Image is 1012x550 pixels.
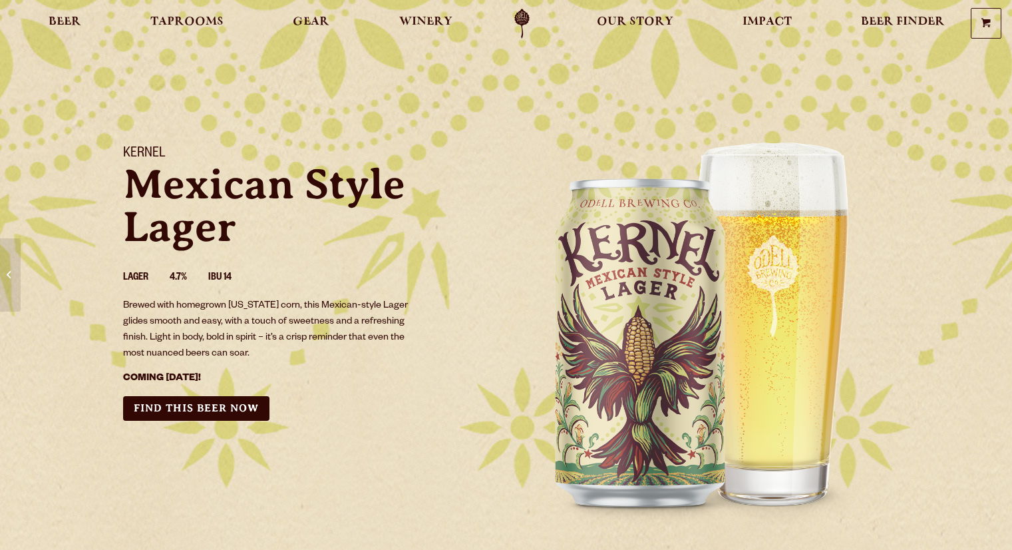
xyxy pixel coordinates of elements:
span: Beer [49,17,81,27]
span: Our Story [597,17,673,27]
span: Winery [399,17,452,27]
a: Odell Home [497,9,547,39]
a: Beer Finder [852,9,953,39]
span: Gear [293,17,329,27]
li: IBU 14 [208,270,253,287]
p: Mexican Style Lager [123,163,490,248]
li: Lager [123,270,170,287]
a: Find this Beer Now [123,396,269,421]
a: Impact [734,9,800,39]
a: Gear [284,9,338,39]
li: 4.7% [170,270,208,287]
strong: COMING [DATE]! [123,374,201,384]
p: Brewed with homegrown [US_STATE] corn, this Mexican-style Lager glides smooth and easy, with a to... [123,298,417,362]
span: Impact [743,17,792,27]
span: Taprooms [150,17,224,27]
a: Beer [40,9,90,39]
a: Taprooms [142,9,232,39]
a: Our Story [588,9,682,39]
h1: Kernel [123,146,490,163]
span: Beer Finder [861,17,945,27]
a: Winery [391,9,461,39]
